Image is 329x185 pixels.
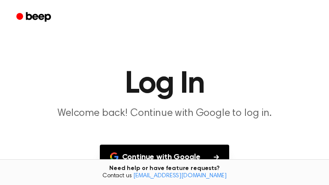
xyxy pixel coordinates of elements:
a: [EMAIL_ADDRESS][DOMAIN_NAME] [133,173,227,179]
button: Continue with Google [100,145,230,170]
span: Contact us [5,173,324,180]
a: Beep [10,9,59,26]
h1: Log In [10,69,319,100]
p: Welcome back! Continue with Google to log in. [10,106,319,121]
